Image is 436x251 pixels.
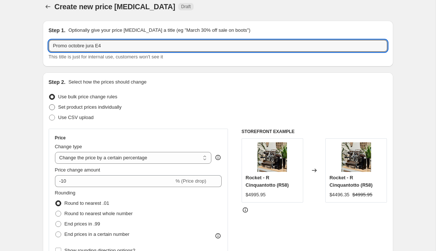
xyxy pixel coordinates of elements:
[68,27,250,34] p: Optionally give your price [MEDICAL_DATA] a title (eg "March 30% off sale on boots")
[55,190,76,196] span: Rounding
[49,40,387,52] input: 30% off holiday sale
[242,129,387,135] h6: STOREFRONT EXAMPLE
[58,94,117,99] span: Use bulk price change rules
[43,1,53,12] button: Price change jobs
[342,142,371,172] img: rocket-r-cinquantotto-r58-259058_80x.jpg
[257,142,287,172] img: rocket-r-cinquantotto-r58-259058_80x.jpg
[329,192,349,197] span: $4496.35
[246,192,266,197] span: $4995.95
[329,175,373,188] span: Rocket - R Cinquantotto (R58)
[55,167,100,173] span: Price change amount
[68,78,146,86] p: Select how the prices should change
[55,144,82,149] span: Change type
[176,178,206,184] span: % (Price drop)
[49,78,66,86] h2: Step 2.
[181,4,191,10] span: Draft
[49,27,66,34] h2: Step 1.
[55,175,174,187] input: -15
[58,104,122,110] span: Set product prices individually
[65,231,129,237] span: End prices in a certain number
[65,211,133,216] span: Round to nearest whole number
[55,135,66,141] h3: Price
[352,192,372,197] span: $4995.95
[214,154,222,161] div: help
[55,3,176,11] span: Create new price [MEDICAL_DATA]
[65,200,109,206] span: Round to nearest .01
[65,221,100,227] span: End prices in .99
[246,175,289,188] span: Rocket - R Cinquantotto (R58)
[49,54,163,60] span: This title is just for internal use, customers won't see it
[58,115,94,120] span: Use CSV upload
